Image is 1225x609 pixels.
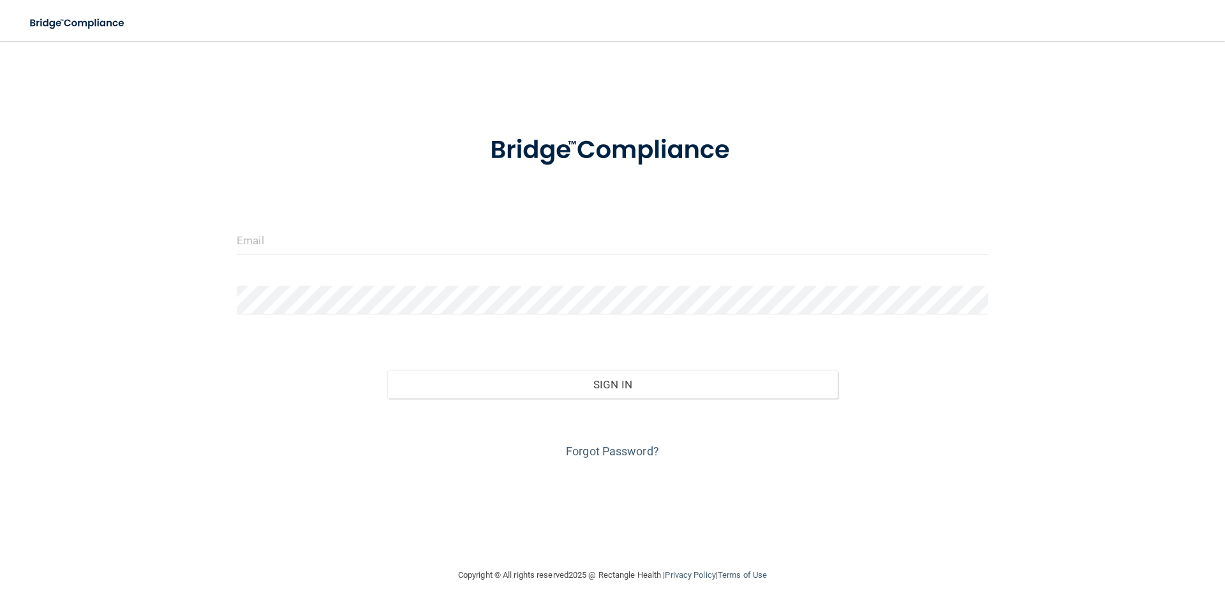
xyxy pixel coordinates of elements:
[237,226,988,254] input: Email
[464,117,761,184] img: bridge_compliance_login_screen.278c3ca4.svg
[665,570,715,580] a: Privacy Policy
[19,10,137,36] img: bridge_compliance_login_screen.278c3ca4.svg
[718,570,767,580] a: Terms of Use
[380,555,845,596] div: Copyright © All rights reserved 2025 @ Rectangle Health | |
[566,444,659,458] a: Forgot Password?
[387,371,838,399] button: Sign In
